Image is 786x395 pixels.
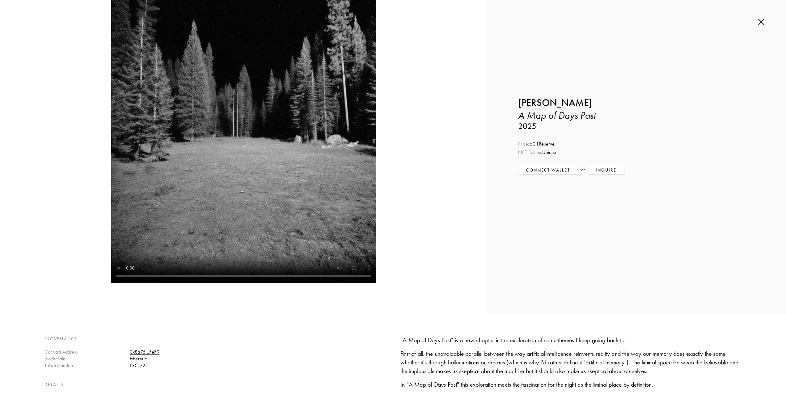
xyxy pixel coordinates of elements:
[758,19,764,25] img: cross.b43b024a.svg
[44,355,130,362] div: Blockchain
[44,362,130,369] div: Token Standard
[130,349,159,355] a: 0x8a75...FeF9
[518,165,578,175] button: Connect Wallet
[518,141,755,147] div: 0.1 Reserve
[44,336,386,342] h4: Provenance
[400,349,742,375] div: First of all, the unavoidable parallel between the way artificial intelligence reinvents reality ...
[400,380,742,389] div: In "A Map of Days Past" this exploration meets the fascination for the night as the liminal place...
[518,109,596,121] i: A Map of Days Past
[518,141,529,147] span: Price:
[588,165,624,175] button: Inquire
[518,121,755,131] h3: 2025
[130,362,386,369] div: ERC-721
[44,349,130,355] div: Contract Address
[130,355,386,362] div: Ethereum
[44,381,386,388] h4: Details
[518,149,542,155] span: NFT Edition:
[518,149,755,156] div: Unique
[518,97,592,109] b: [PERSON_NAME]
[529,141,533,147] span: Ξ
[400,336,742,344] div: "A Map of Days Past" is a new chapter in the exploration of some themes I keep going back to.
[581,167,585,173] span: or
